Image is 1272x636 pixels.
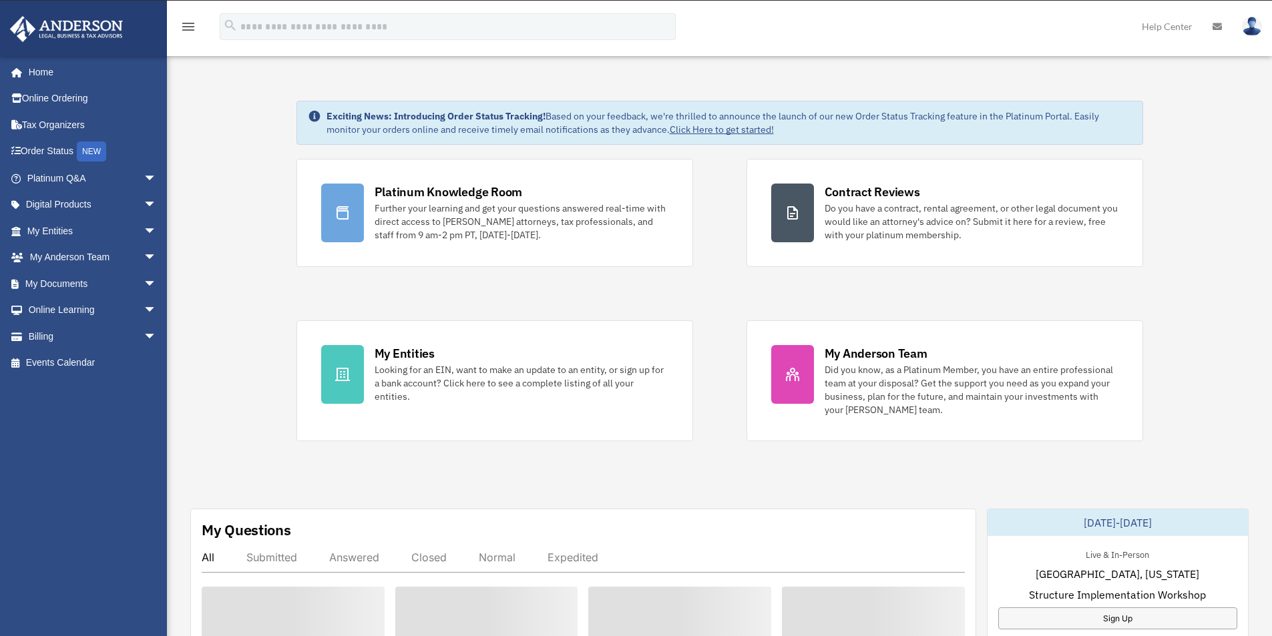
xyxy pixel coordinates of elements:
[180,23,196,35] a: menu
[246,551,297,564] div: Submitted
[9,165,177,192] a: Platinum Q&Aarrow_drop_down
[825,363,1118,416] div: Did you know, as a Platinum Member, you have an entire professional team at your disposal? Get th...
[144,165,170,192] span: arrow_drop_down
[77,141,106,162] div: NEW
[9,350,177,376] a: Events Calendar
[375,345,435,362] div: My Entities
[144,192,170,219] span: arrow_drop_down
[144,218,170,245] span: arrow_drop_down
[6,16,127,42] img: Anderson Advisors Platinum Portal
[202,551,214,564] div: All
[1242,17,1262,36] img: User Pic
[144,297,170,324] span: arrow_drop_down
[375,184,523,200] div: Platinum Knowledge Room
[747,159,1143,267] a: Contract Reviews Do you have a contract, rental agreement, or other legal document you would like...
[825,184,920,200] div: Contract Reviews
[825,345,927,362] div: My Anderson Team
[9,85,177,112] a: Online Ordering
[9,192,177,218] a: Digital Productsarrow_drop_down
[998,607,1237,629] a: Sign Up
[9,244,177,271] a: My Anderson Teamarrow_drop_down
[670,123,774,135] a: Click Here to get started!
[327,110,546,122] strong: Exciting News: Introducing Order Status Tracking!
[988,509,1248,536] div: [DATE]-[DATE]
[9,270,177,297] a: My Documentsarrow_drop_down
[180,19,196,35] i: menu
[1075,547,1160,561] div: Live & In-Person
[1036,566,1199,582] span: [GEOGRAPHIC_DATA], [US_STATE]
[144,244,170,272] span: arrow_drop_down
[296,320,693,441] a: My Entities Looking for an EIN, want to make an update to an entity, or sign up for a bank accoun...
[9,297,177,324] a: Online Learningarrow_drop_down
[9,323,177,350] a: Billingarrow_drop_down
[202,520,291,540] div: My Questions
[375,363,668,403] div: Looking for an EIN, want to make an update to an entity, or sign up for a bank account? Click her...
[9,218,177,244] a: My Entitiesarrow_drop_down
[144,270,170,298] span: arrow_drop_down
[9,138,177,166] a: Order StatusNEW
[479,551,515,564] div: Normal
[9,59,170,85] a: Home
[144,323,170,350] span: arrow_drop_down
[223,18,238,33] i: search
[411,551,447,564] div: Closed
[548,551,598,564] div: Expedited
[375,202,668,242] div: Further your learning and get your questions answered real-time with direct access to [PERSON_NAM...
[825,202,1118,242] div: Do you have a contract, rental agreement, or other legal document you would like an attorney's ad...
[329,551,379,564] div: Answered
[327,109,1132,136] div: Based on your feedback, we're thrilled to announce the launch of our new Order Status Tracking fe...
[747,320,1143,441] a: My Anderson Team Did you know, as a Platinum Member, you have an entire professional team at your...
[9,111,177,138] a: Tax Organizers
[1029,587,1206,603] span: Structure Implementation Workshop
[296,159,693,267] a: Platinum Knowledge Room Further your learning and get your questions answered real-time with dire...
